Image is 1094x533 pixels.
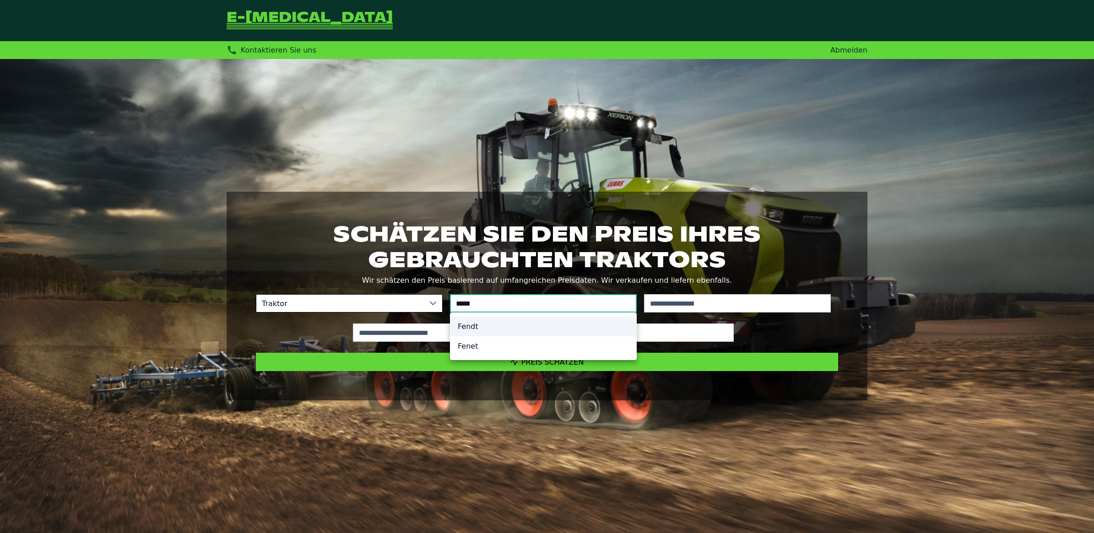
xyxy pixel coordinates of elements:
button: Preis schätzen [256,353,838,371]
li: Fendt [450,317,636,336]
div: Kontaktieren Sie uns [227,45,316,55]
span: Traktor [256,295,424,312]
a: Zurück zur Startseite [227,11,393,30]
li: Fenet [450,336,636,356]
a: Abmelden [830,46,867,54]
p: Wir schätzen den Preis basierend auf umfangreichen Preisdaten. Wir verkaufen und liefern ebenfalls. [256,274,838,287]
span: Kontaktieren Sie uns [241,46,316,54]
span: Preis schätzen [521,358,584,366]
ul: Option List [450,313,636,360]
h1: Schätzen Sie den Preis Ihres gebrauchten Traktors [256,221,838,272]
